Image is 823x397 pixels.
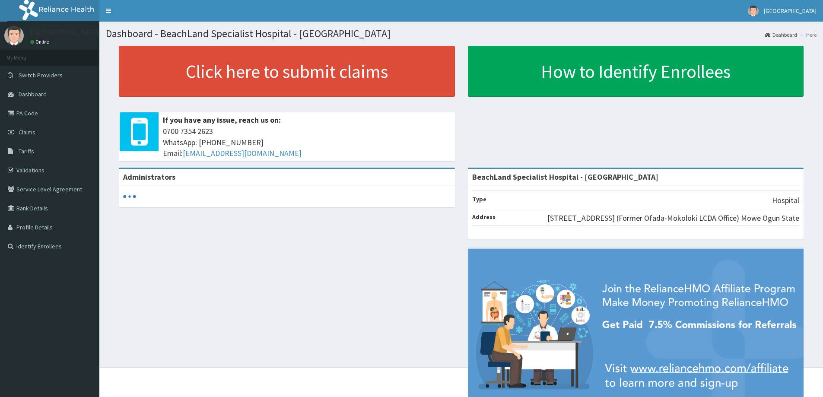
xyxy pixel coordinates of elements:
a: Dashboard [765,31,797,38]
a: Click here to submit claims [119,46,455,97]
span: Dashboard [19,90,47,98]
span: Tariffs [19,147,34,155]
svg: audio-loading [123,190,136,203]
p: [STREET_ADDRESS] (Former Ofada-Mokoloki LCDA Office) Mowe Ogun State [547,213,799,224]
b: Administrators [123,172,175,182]
span: [GEOGRAPHIC_DATA] [764,7,817,15]
a: Online [30,39,51,45]
li: Here [798,31,817,38]
span: 0700 7354 2623 WhatsApp: [PHONE_NUMBER] Email: [163,126,451,159]
p: [GEOGRAPHIC_DATA] [30,28,102,36]
img: User Image [4,26,24,45]
b: Address [472,213,496,221]
a: How to Identify Enrollees [468,46,804,97]
span: Claims [19,128,35,136]
a: [EMAIL_ADDRESS][DOMAIN_NAME] [183,148,302,158]
b: If you have any issue, reach us on: [163,115,281,125]
b: Type [472,195,486,203]
strong: BeachLand Specialist Hospital - [GEOGRAPHIC_DATA] [472,172,658,182]
p: Hospital [772,195,799,206]
img: User Image [748,6,759,16]
h1: Dashboard - BeachLand Specialist Hospital - [GEOGRAPHIC_DATA] [106,28,817,39]
span: Switch Providers [19,71,63,79]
